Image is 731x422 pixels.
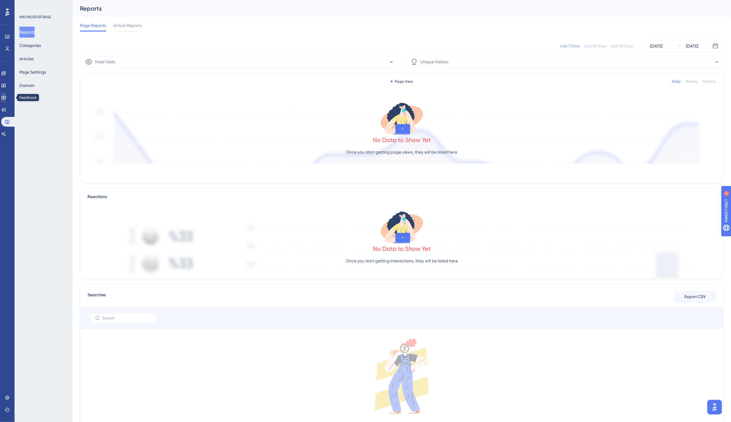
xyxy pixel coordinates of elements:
button: Page Settings [19,67,46,78]
span: Article Reports [113,22,142,29]
button: Export CSV [674,291,716,303]
div: Reports [80,4,709,13]
div: Page View [391,79,413,84]
span: Total Visits [95,58,115,65]
button: Access [19,93,33,104]
div: Weekly [686,79,698,84]
span: - [715,57,719,67]
input: Search [102,316,151,320]
div: Reactions [88,193,716,201]
div: Last 90 Days [611,44,633,48]
div: No Data to Show Yet [373,244,431,253]
span: Searches [88,291,106,302]
span: Page Reports [80,22,106,29]
button: Categories [19,40,41,51]
span: Export CSV [684,293,706,301]
div: Monthly [703,79,716,84]
div: KNOWLEDGE BASE [19,15,51,19]
span: - [389,57,393,67]
div: Last 7 Days [560,44,580,48]
div: 2 [42,3,44,8]
p: Once you start getting page views, they will be listed here [346,148,458,156]
button: Domain [19,80,35,91]
div: Daily [672,79,681,84]
button: Articles [19,53,34,64]
span: Unique Visitors [420,58,448,65]
div: [DATE] [686,42,698,50]
iframe: UserGuiding AI Assistant Launcher [706,398,724,416]
p: Once you start getting interactions, they will be listed here [346,257,458,264]
div: No Data to Show Yet [373,136,431,144]
div: [DATE] [650,42,663,50]
span: Need Help? [14,2,38,9]
button: Reports [19,27,35,38]
div: Last 30 Days [584,44,606,48]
